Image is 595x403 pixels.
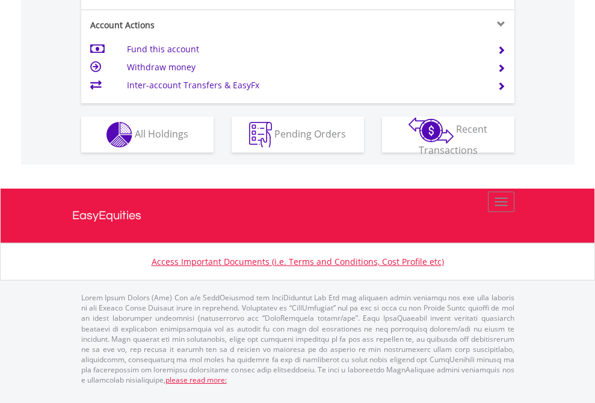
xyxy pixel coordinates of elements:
[81,117,214,153] button: All Holdings
[72,189,523,243] a: EasyEquities
[232,117,364,153] button: Pending Orders
[382,117,514,153] button: Recent Transactions
[81,19,298,31] div: Account Actions
[106,122,132,148] img: holdings-wht.png
[408,117,454,144] img: transactions-zar-wht.png
[127,76,482,94] td: Inter-account Transfers & EasyFx
[135,127,188,140] span: All Holdings
[127,58,482,76] td: Withdraw money
[81,292,514,385] p: Lorem Ipsum Dolors (Ame) Con a/e SeddOeiusmod tem InciDiduntut Lab Etd mag aliquaen admin veniamq...
[152,256,444,267] a: Access Important Documents (i.e. Terms and Conditions, Cost Profile etc)
[249,122,272,148] img: pending_instructions-wht.png
[127,40,482,58] td: Fund this account
[165,375,227,385] a: please read more:
[274,127,346,140] span: Pending Orders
